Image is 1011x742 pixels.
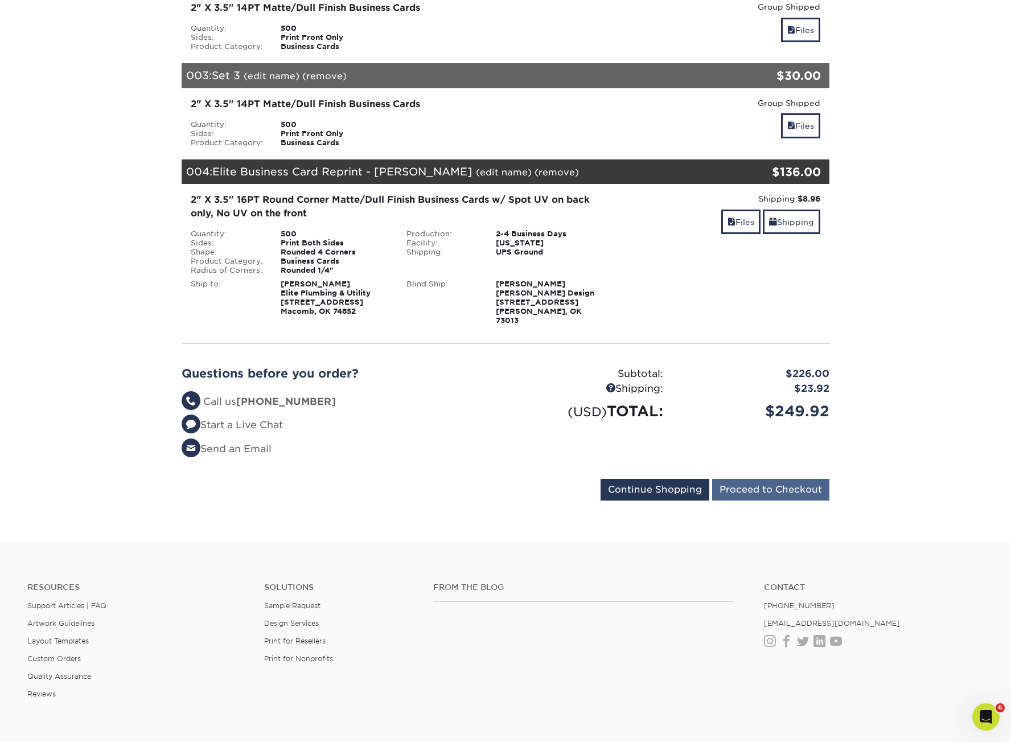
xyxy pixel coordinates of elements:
[182,63,721,88] div: 003:
[433,583,734,592] h4: From the Blog
[27,690,56,698] a: Reviews
[244,71,299,81] a: (edit name)
[182,280,272,316] div: Ship to:
[622,193,820,204] div: Shipping:
[191,97,605,111] div: 2" X 3.5" 14PT Matte/Dull Finish Business Cards
[487,239,613,248] div: [US_STATE]
[264,583,416,592] h4: Solutions
[272,120,398,129] div: 500
[764,619,900,628] a: [EMAIL_ADDRESS][DOMAIN_NAME]
[264,619,319,628] a: Design Services
[264,601,320,610] a: Sample Request
[182,42,272,51] div: Product Category:
[182,239,272,248] div: Sides:
[272,33,398,42] div: Print Front Only
[27,583,247,592] h4: Resources
[712,479,829,501] input: Proceed to Checkout
[398,229,488,239] div: Production:
[721,67,821,84] div: $30.00
[281,280,371,315] strong: [PERSON_NAME] Elite Plumbing & Utility [STREET_ADDRESS] Macomb, OK 74852
[182,138,272,147] div: Product Category:
[798,194,820,203] strong: $8.96
[721,210,761,234] a: Files
[191,1,605,15] div: 2" X 3.5" 14PT Matte/Dull Finish Business Cards
[781,18,820,42] a: Files
[182,248,272,257] div: Shape:
[764,583,984,592] a: Contact
[787,121,795,130] span: files
[27,672,91,680] a: Quality Assurance
[398,280,488,325] div: Blind Ship:
[27,619,94,628] a: Artwork Guidelines
[787,26,795,35] span: files
[476,167,532,178] a: (edit name)
[182,419,283,431] a: Start a Live Chat
[182,24,272,33] div: Quantity:
[182,229,272,239] div: Quantity:
[182,257,272,266] div: Product Category:
[182,443,272,454] a: Send an Email
[506,367,672,382] div: Subtotal:
[672,367,838,382] div: $226.00
[972,703,1000,731] iframe: Intercom live chat
[27,601,106,610] a: Support Articles | FAQ
[272,248,398,257] div: Rounded 4 Corners
[272,229,398,239] div: 500
[568,404,607,419] small: (USD)
[27,637,89,645] a: Layout Templates
[721,163,821,181] div: $136.00
[672,382,838,396] div: $23.92
[182,266,272,275] div: Radius of Corners:
[398,248,488,257] div: Shipping:
[622,97,820,109] div: Group Shipped
[212,165,472,178] span: Elite Business Card Reprint - [PERSON_NAME]
[182,129,272,138] div: Sides:
[398,239,488,248] div: Facility:
[27,654,81,663] a: Custom Orders
[264,654,333,663] a: Print for Nonprofits
[272,42,398,51] div: Business Cards
[272,239,398,248] div: Print Both Sides
[622,1,820,13] div: Group Shipped
[769,218,777,227] span: shipping
[487,229,613,239] div: 2-4 Business Days
[764,601,835,610] a: [PHONE_NUMBER]
[535,167,579,178] a: (remove)
[487,248,613,257] div: UPS Ground
[506,400,672,422] div: TOTAL:
[272,266,398,275] div: Rounded 1/4"
[272,138,398,147] div: Business Cards
[264,637,326,645] a: Print for Resellers
[672,400,838,422] div: $249.92
[728,218,735,227] span: files
[763,210,820,234] a: Shipping
[601,479,709,501] input: Continue Shopping
[191,193,605,220] div: 2" X 3.5" 16PT Round Corner Matte/Dull Finish Business Cards w/ Spot UV on back only, No UV on th...
[996,703,1005,712] span: 6
[182,120,272,129] div: Quantity:
[496,280,594,325] strong: [PERSON_NAME] [PERSON_NAME] Design [STREET_ADDRESS] [PERSON_NAME], OK 73013
[506,382,672,396] div: Shipping:
[182,395,497,409] li: Call us
[182,33,272,42] div: Sides:
[182,367,497,380] h2: Questions before you order?
[302,71,347,81] a: (remove)
[272,129,398,138] div: Print Front Only
[272,24,398,33] div: 500
[781,113,820,138] a: Files
[272,257,398,266] div: Business Cards
[236,396,336,407] strong: [PHONE_NUMBER]
[182,159,721,185] div: 004:
[212,69,240,81] span: Set 3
